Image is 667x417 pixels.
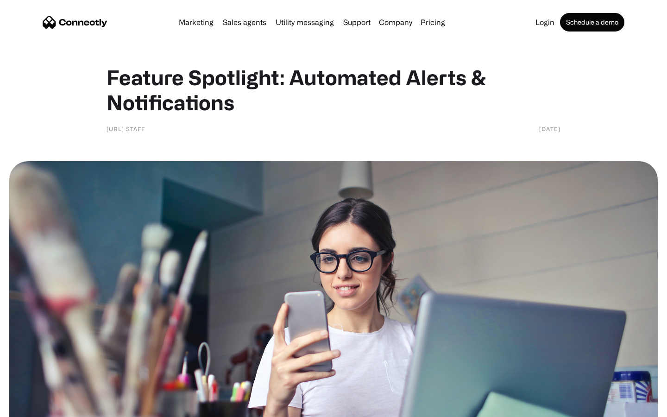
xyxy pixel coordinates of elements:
aside: Language selected: English [9,401,56,414]
a: Schedule a demo [560,13,624,32]
a: Pricing [417,19,449,26]
ul: Language list [19,401,56,414]
a: Sales agents [219,19,270,26]
a: Login [532,19,558,26]
div: [DATE] [539,124,560,133]
a: Marketing [175,19,217,26]
a: Support [340,19,374,26]
div: Company [379,16,412,29]
h1: Feature Spotlight: Automated Alerts & Notifications [107,65,560,115]
a: Utility messaging [272,19,338,26]
div: [URL] staff [107,124,145,133]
